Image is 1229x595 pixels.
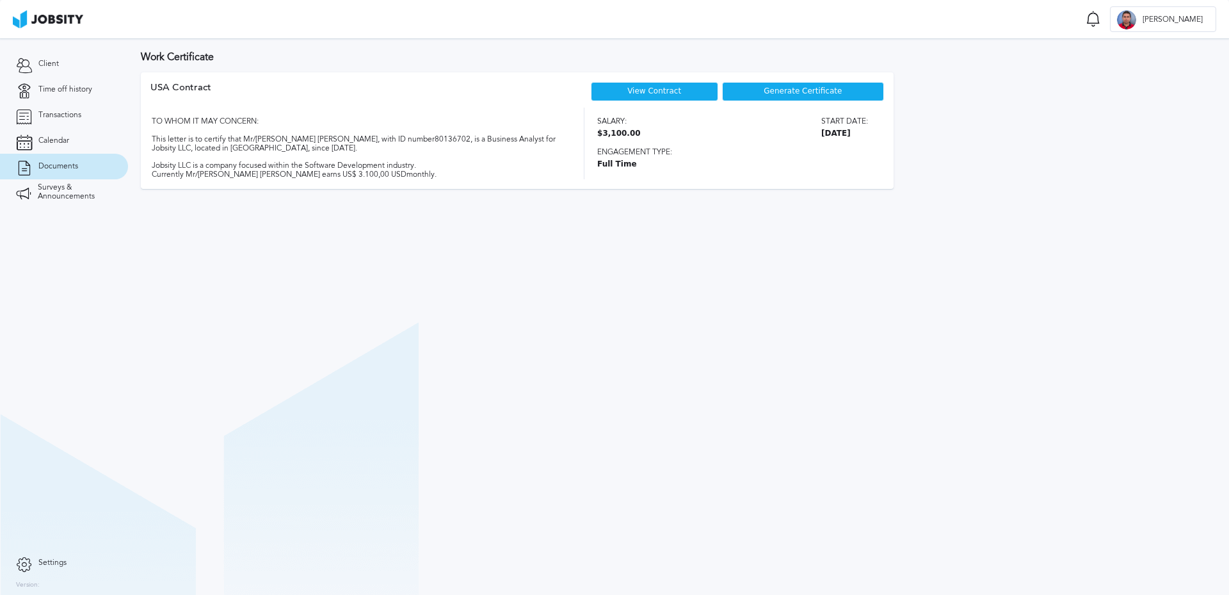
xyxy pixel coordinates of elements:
h3: Work Certificate [141,51,1216,63]
span: Client [38,60,59,69]
span: Generate Certificate [764,87,842,96]
span: Engagement type: [597,148,868,157]
label: Version: [16,582,40,589]
span: Surveys & Announcements [38,183,112,201]
span: $3,100.00 [597,129,641,138]
img: ab4bad089aa723f57921c736e9817d99.png [13,10,83,28]
div: TO WHOM IT MAY CONCERN: This letter is to certify that Mr/[PERSON_NAME] [PERSON_NAME], with ID nu... [150,108,561,179]
span: Documents [38,162,78,171]
span: Start date: [821,117,868,126]
span: Salary: [597,117,641,126]
span: Full Time [597,160,868,169]
span: Calendar [38,136,69,145]
span: Time off history [38,85,92,94]
button: C[PERSON_NAME] [1110,6,1216,32]
span: [DATE] [821,129,868,138]
span: Transactions [38,111,81,120]
div: USA Contract [150,82,211,108]
span: [PERSON_NAME] [1136,15,1209,24]
div: C [1117,10,1136,29]
a: View Contract [627,86,681,95]
span: Settings [38,558,67,567]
